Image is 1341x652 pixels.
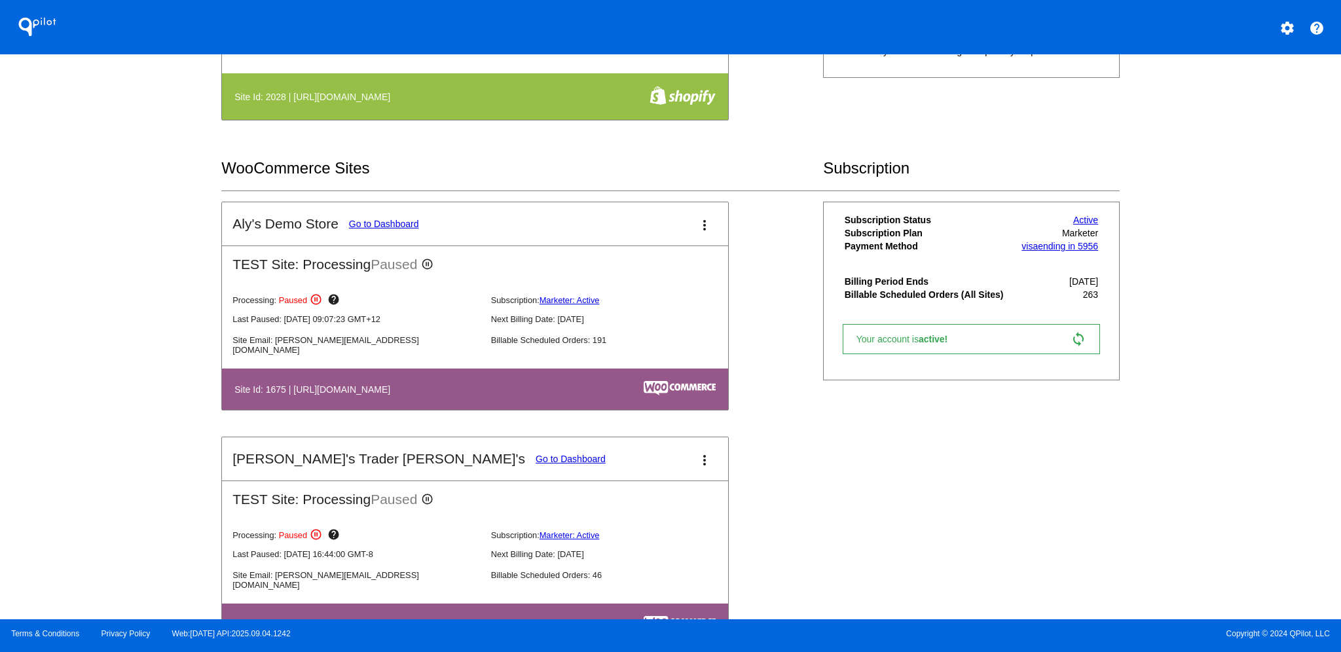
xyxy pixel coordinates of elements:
[172,629,291,638] a: Web:[DATE] API:2025.09.04.1242
[1083,289,1098,300] span: 263
[222,246,728,273] h2: TEST Site: Processing
[844,214,1015,226] th: Subscription Status
[232,293,480,309] p: Processing:
[11,14,64,40] h1: QPilot
[232,335,480,355] p: Site Email: [PERSON_NAME][EMAIL_ADDRESS][DOMAIN_NAME]
[232,314,480,324] p: Last Paused: [DATE] 09:07:23 GMT+12
[11,629,79,638] a: Terms & Conditions
[1071,331,1086,347] mat-icon: sync
[856,334,961,344] span: Your account is
[101,629,151,638] a: Privacy Policy
[232,451,525,467] h2: [PERSON_NAME]'s Trader [PERSON_NAME]'s
[234,384,397,395] h4: Site Id: 1675 | [URL][DOMAIN_NAME]
[371,257,417,272] span: Paused
[843,324,1100,354] a: Your account isactive! sync
[421,258,437,274] mat-icon: pause_circle_outline
[279,295,307,305] span: Paused
[697,217,712,233] mat-icon: more_vert
[644,381,716,395] img: c53aa0e5-ae75-48aa-9bee-956650975ee5
[222,481,728,508] h2: TEST Site: Processing
[540,295,600,305] a: Marketer: Active
[491,570,739,580] p: Billable Scheduled Orders: 46
[232,528,480,544] p: Processing:
[1069,276,1098,287] span: [DATE]
[844,240,1015,252] th: Payment Method
[844,289,1015,300] th: Billable Scheduled Orders (All Sites)
[232,216,339,232] h2: Aly's Demo Store
[327,528,343,544] mat-icon: help
[1073,215,1098,225] a: Active
[349,219,419,229] a: Go to Dashboard
[650,86,716,105] img: f8a94bdc-cb89-4d40-bdcd-a0261eff8977
[536,454,606,464] a: Go to Dashboard
[823,159,1120,177] h2: Subscription
[1021,241,1098,251] a: visaending in 5956
[310,528,325,544] mat-icon: pause_circle_outline
[1062,228,1098,238] span: Marketer
[310,293,325,309] mat-icon: pause_circle_outline
[644,616,716,630] img: c53aa0e5-ae75-48aa-9bee-956650975ee5
[371,492,417,507] span: Paused
[1021,241,1038,251] span: visa
[540,530,600,540] a: Marketer: Active
[221,159,823,177] h2: WooCommerce Sites
[491,295,739,305] p: Subscription:
[234,92,397,102] h4: Site Id: 2028 | [URL][DOMAIN_NAME]
[421,493,437,509] mat-icon: pause_circle_outline
[1309,20,1325,36] mat-icon: help
[844,227,1015,239] th: Subscription Plan
[491,530,739,540] p: Subscription:
[232,570,480,590] p: Site Email: [PERSON_NAME][EMAIL_ADDRESS][DOMAIN_NAME]
[682,629,1330,638] span: Copyright © 2024 QPilot, LLC
[491,549,739,559] p: Next Billing Date: [DATE]
[1279,20,1295,36] mat-icon: settings
[491,314,739,324] p: Next Billing Date: [DATE]
[327,293,343,309] mat-icon: help
[279,530,307,540] span: Paused
[232,549,480,559] p: Last Paused: [DATE] 16:44:00 GMT-8
[919,334,954,344] span: active!
[697,452,712,468] mat-icon: more_vert
[844,276,1015,287] th: Billing Period Ends
[491,335,739,345] p: Billable Scheduled Orders: 191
